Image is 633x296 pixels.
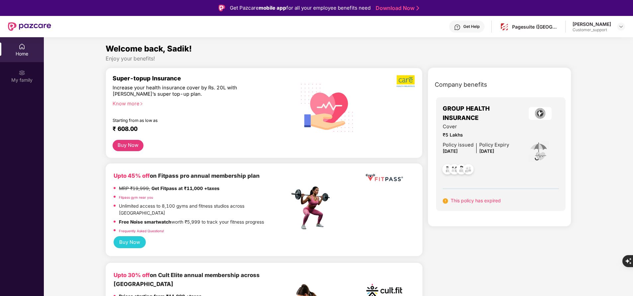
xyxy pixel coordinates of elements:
strong: mobile app [259,5,286,11]
div: Enjoy your benefits! [106,55,571,62]
div: Increase your health insurance cover by Rs. 20L with [PERSON_NAME]’s super top-up plan. [113,85,261,98]
div: Get Pazcare for all your employee benefits need [230,4,371,12]
div: ₹ 608.00 [113,125,283,133]
div: [PERSON_NAME] [573,21,611,27]
b: Upto 30% off [114,272,150,278]
span: Company benefits [435,80,487,89]
del: MRP ₹19,999, [119,186,150,191]
img: svg+xml;base64,PHN2ZyB4bWxucz0iaHR0cDovL3d3dy53My5vcmcvMjAwMC9zdmciIHdpZHRoPSI0OC45NDMiIGhlaWdodD... [439,162,456,178]
img: insurerLogo [529,107,552,120]
img: svg+xml;base64,PHN2ZyB4bWxucz0iaHR0cDovL3d3dy53My5vcmcvMjAwMC9zdmciIHdpZHRoPSIxNiIgaGVpZ2h0PSIxNi... [443,198,448,204]
img: pagesuite-logo-center.png [499,22,509,32]
span: ₹5 Lakhs [443,132,509,139]
span: GROUP HEALTH INSURANCE [443,104,521,123]
button: Buy Now [113,140,143,151]
div: Starting from as low as [113,118,261,123]
img: b5dec4f62d2307b9de63beb79f102df3.png [397,75,415,87]
p: Unlimited access to 8,100 gyms and fitness studios across [GEOGRAPHIC_DATA] [119,203,289,217]
a: Download Now [376,5,417,12]
img: fppp.png [364,171,404,184]
div: Policy issued [443,141,474,149]
b: on Cult Elite annual membership across [GEOGRAPHIC_DATA] [114,272,260,287]
img: Logo [219,5,225,11]
img: Stroke [416,5,419,12]
div: Pagesuite ([GEOGRAPHIC_DATA]) Private Limited [512,24,559,30]
a: Fitpass gym near you [119,195,153,199]
img: svg+xml;base64,PHN2ZyB3aWR0aD0iMjAiIGhlaWdodD0iMjAiIHZpZXdCb3g9IjAgMCAyMCAyMCIgZmlsbD0ibm9uZSIgeG... [19,69,25,76]
img: icon [528,141,550,162]
span: Cover [443,123,509,131]
img: svg+xml;base64,PHN2ZyB4bWxucz0iaHR0cDovL3d3dy53My5vcmcvMjAwMC9zdmciIHhtbG5zOnhsaW5rPSJodHRwOi8vd3... [296,75,359,140]
div: Get Help [463,24,480,29]
img: svg+xml;base64,PHN2ZyBpZD0iSGVscC0zMngzMiIgeG1sbnM9Imh0dHA6Ly93d3cudzMub3JnLzIwMDAvc3ZnIiB3aWR0aD... [454,24,461,31]
div: Super-topup Insurance [113,75,289,82]
button: Buy Now [114,236,145,248]
span: right [139,102,143,106]
strong: Get Fitpass at ₹11,000 +taxes [151,186,220,191]
b: Upto 45% off [114,172,150,179]
img: New Pazcare Logo [8,22,51,31]
p: worth ₹5,999 to track your fitness progress [119,219,264,226]
div: Know more [113,101,285,105]
div: Policy Expiry [479,141,509,149]
span: Welcome back, Sadik! [106,44,192,53]
img: svg+xml;base64,PHN2ZyBpZD0iRHJvcGRvd24tMzJ4MzIiIHhtbG5zPSJodHRwOi8vd3d3LnczLm9yZy8yMDAwL3N2ZyIgd2... [618,24,624,29]
div: Customer_support [573,27,611,33]
img: svg+xml;base64,PHN2ZyB4bWxucz0iaHR0cDovL3d3dy53My5vcmcvMjAwMC9zdmciIHdpZHRoPSI0OC45MTUiIGhlaWdodD... [446,162,463,178]
img: fpp.png [289,185,336,231]
img: svg+xml;base64,PHN2ZyB4bWxucz0iaHR0cDovL3d3dy53My5vcmcvMjAwMC9zdmciIHdpZHRoPSI0OC45NDMiIGhlaWdodD... [460,162,477,178]
span: [DATE] [443,148,458,154]
b: on Fitpass pro annual membership plan [114,172,260,179]
span: [DATE] [479,148,494,154]
a: Frequently Asked Questions! [119,229,164,233]
img: svg+xml;base64,PHN2ZyB4bWxucz0iaHR0cDovL3d3dy53My5vcmcvMjAwMC9zdmciIHdpZHRoPSI0OC45NDMiIGhlaWdodD... [453,162,470,178]
img: svg+xml;base64,PHN2ZyBpZD0iSG9tZSIgeG1sbnM9Imh0dHA6Ly93d3cudzMub3JnLzIwMDAvc3ZnIiB3aWR0aD0iMjAiIG... [19,43,25,50]
span: This policy has expired [451,198,501,203]
strong: Free Noise smartwatch [119,219,171,225]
